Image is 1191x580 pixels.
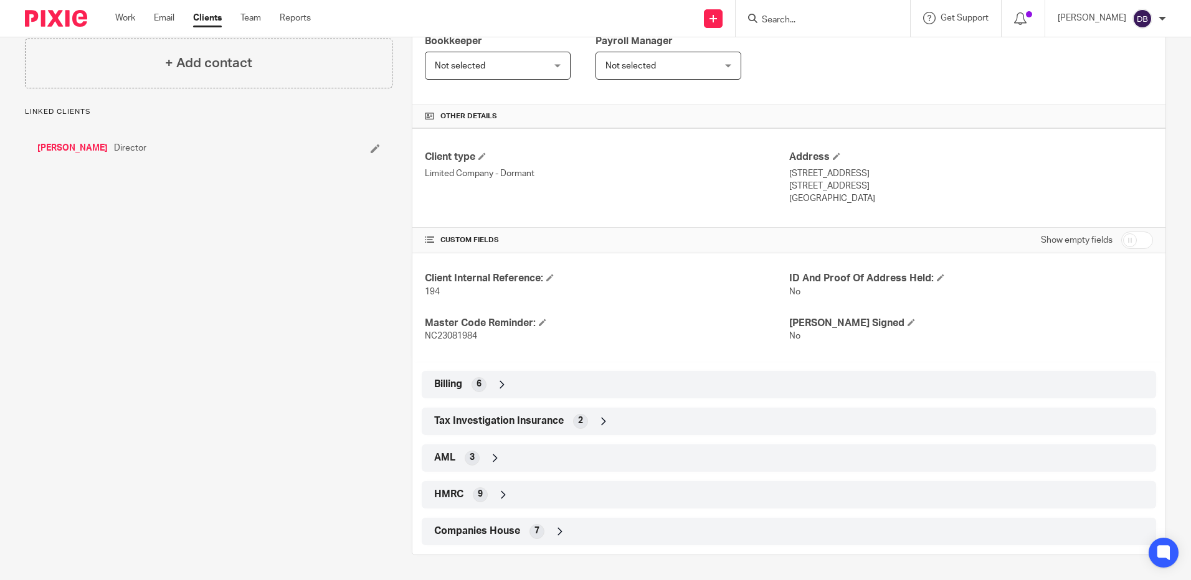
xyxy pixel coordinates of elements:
[115,12,135,24] a: Work
[578,414,583,427] span: 2
[114,142,146,154] span: Director
[280,12,311,24] a: Reports
[605,62,656,70] span: Not selected
[154,12,174,24] a: Email
[478,488,483,500] span: 9
[1058,12,1126,24] p: [PERSON_NAME]
[789,272,1153,285] h4: ID And Proof Of Address Held:
[434,525,520,538] span: Companies House
[789,180,1153,192] p: [STREET_ADDRESS]
[1132,9,1152,29] img: svg%3E
[425,36,482,46] span: Bookkeeper
[37,142,108,154] a: [PERSON_NAME]
[1041,234,1113,246] label: Show empty fields
[25,107,392,117] p: Linked clients
[240,12,261,24] a: Team
[425,272,789,285] h4: Client Internal Reference:
[165,54,252,73] h4: + Add contact
[434,414,564,428] span: Tax Investigation Insurance
[25,10,87,27] img: Pixie
[477,378,482,390] span: 6
[434,488,463,501] span: HMRC
[435,62,485,70] span: Not selected
[425,167,789,180] p: Limited Company - Dormant
[595,36,673,46] span: Payroll Manager
[534,525,539,537] span: 7
[425,332,477,340] span: NC23081984
[789,288,800,296] span: No
[425,235,789,245] h4: CUSTOM FIELDS
[789,332,800,340] span: No
[941,14,989,22] span: Get Support
[470,451,475,464] span: 3
[434,451,455,464] span: AML
[789,167,1153,180] p: [STREET_ADDRESS]
[425,317,789,330] h4: Master Code Reminder:
[425,288,440,296] span: 194
[434,378,462,391] span: Billing
[789,151,1153,164] h4: Address
[789,317,1153,330] h4: [PERSON_NAME] Signed
[440,111,497,121] span: Other details
[761,15,873,26] input: Search
[789,192,1153,205] p: [GEOGRAPHIC_DATA]
[193,12,222,24] a: Clients
[425,151,789,164] h4: Client type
